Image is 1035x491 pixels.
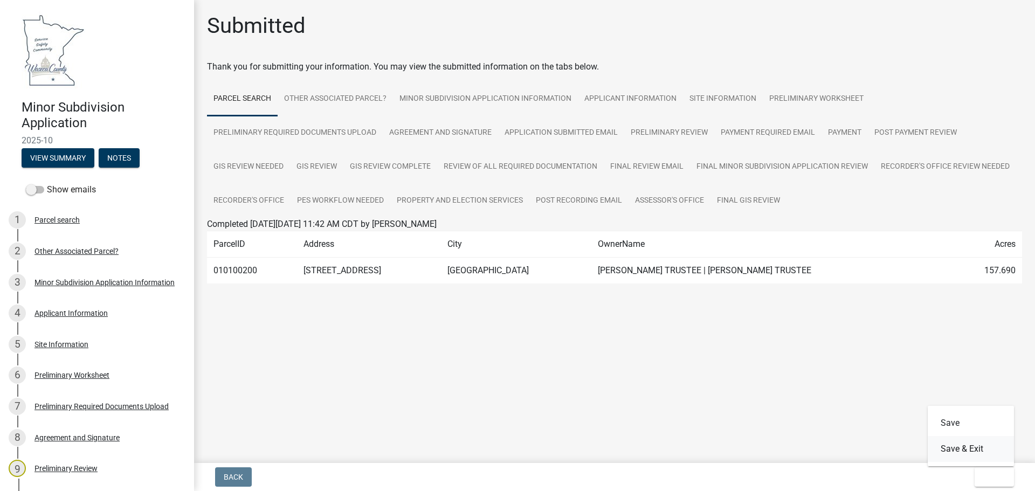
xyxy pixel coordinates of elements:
div: 4 [9,305,26,322]
td: Address [297,231,441,258]
a: Agreement and Signature [383,116,498,150]
span: Exit [983,473,999,481]
td: ParcelID [207,231,297,258]
a: Payment Required Email [714,116,822,150]
td: [STREET_ADDRESS] [297,258,441,284]
span: Back [224,473,243,481]
td: City [441,231,591,258]
div: Preliminary Worksheet [34,371,109,379]
button: Notes [99,148,140,168]
td: [PERSON_NAME] TRUSTEE | [PERSON_NAME] TRUSTEE [591,258,951,284]
a: Post Recording Email [529,184,629,218]
a: Other Associated Parcel? [278,82,393,116]
div: Other Associated Parcel? [34,247,119,255]
a: GIS Review [290,150,343,184]
div: 8 [9,429,26,446]
div: Thank you for submitting your information. You may view the submitted information on the tabs below. [207,60,1022,73]
div: Site Information [34,341,88,348]
h4: Minor Subdivision Application [22,100,185,131]
div: Agreement and Signature [34,434,120,441]
wm-modal-confirm: Notes [99,154,140,163]
div: 7 [9,398,26,415]
a: Post Payment Review [868,116,963,150]
a: Application Submitted Email [498,116,624,150]
a: Assessor's Office [629,184,710,218]
a: Final Review Email [604,150,690,184]
div: Parcel search [34,216,80,224]
div: 5 [9,336,26,353]
a: Review of all Required Documentation [437,150,604,184]
button: View Summary [22,148,94,168]
a: GIS Review Needed [207,150,290,184]
td: Acres [951,231,1022,258]
a: Parcel search [207,82,278,116]
a: Recorder's Office Review Needed [874,150,1016,184]
div: Preliminary Required Documents Upload [34,403,169,410]
span: Completed [DATE][DATE] 11:42 AM CDT by [PERSON_NAME] [207,219,437,229]
div: 6 [9,366,26,384]
img: Waseca County, Minnesota [22,11,85,88]
button: Back [215,467,252,487]
td: 157.690 [951,258,1022,284]
a: Final Minor Subdivision Application Review [690,150,874,184]
div: Minor Subdivision Application Information [34,279,175,286]
a: Applicant Information [578,82,683,116]
a: Recorder's Office [207,184,291,218]
div: Applicant Information [34,309,108,317]
div: 2 [9,243,26,260]
a: Property and Election Services [390,184,529,218]
a: Payment [822,116,868,150]
a: Final GIS Review [710,184,786,218]
div: 3 [9,274,26,291]
td: [GEOGRAPHIC_DATA] [441,258,591,284]
a: GIS Review Complete [343,150,437,184]
a: Preliminary Worksheet [763,82,870,116]
button: Exit [975,467,1014,487]
wm-modal-confirm: Summary [22,154,94,163]
a: Preliminary Review [624,116,714,150]
td: OwnerName [591,231,951,258]
div: Preliminary Review [34,465,98,472]
a: Site Information [683,82,763,116]
a: PES Workflow needed [291,184,390,218]
div: 1 [9,211,26,229]
a: Preliminary Required Documents Upload [207,116,383,150]
button: Save & Exit [928,436,1014,462]
label: Show emails [26,183,96,196]
h1: Submitted [207,13,306,39]
div: 9 [9,460,26,477]
button: Save [928,410,1014,436]
div: Exit [928,406,1014,466]
span: 2025-10 [22,135,172,146]
td: 010100200 [207,258,297,284]
a: Minor Subdivision Application Information [393,82,578,116]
